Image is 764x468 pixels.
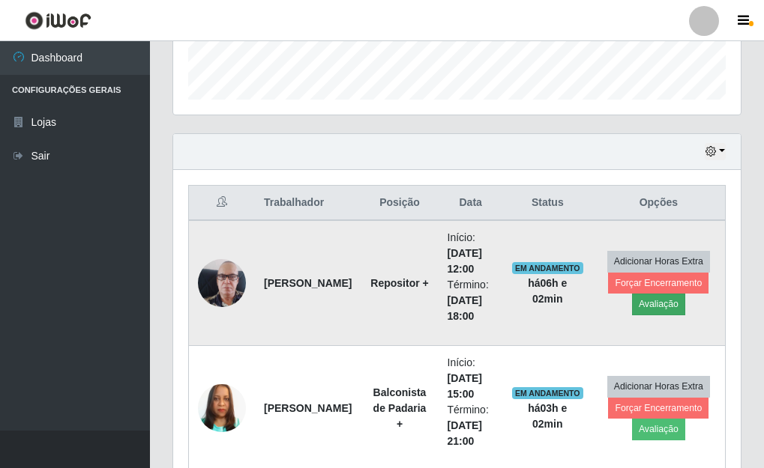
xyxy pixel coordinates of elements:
[448,294,482,322] time: [DATE] 18:00
[608,398,709,419] button: Forçar Encerramento
[448,419,482,447] time: [DATE] 21:00
[632,419,685,440] button: Avaliação
[512,387,583,399] span: EM ANDAMENTO
[448,247,482,275] time: [DATE] 12:00
[607,376,710,397] button: Adicionar Horas Extra
[370,277,428,289] strong: Repositor +
[512,262,583,274] span: EM ANDAMENTO
[255,186,361,221] th: Trabalhador
[607,251,710,272] button: Adicionar Horas Extra
[373,386,427,430] strong: Balconista de Padaria +
[198,240,246,326] img: 1745880395418.jpeg
[198,365,246,451] img: 1753114982332.jpeg
[264,277,352,289] strong: [PERSON_NAME]
[528,277,567,305] strong: há 06 h e 02 min
[528,402,567,430] strong: há 03 h e 02 min
[439,186,503,221] th: Data
[632,294,685,314] button: Avaliação
[448,277,494,324] li: Término:
[448,355,494,402] li: Início:
[448,402,494,449] li: Término:
[25,11,91,30] img: CoreUI Logo
[264,402,352,414] strong: [PERSON_NAME]
[361,186,438,221] th: Posição
[608,273,709,294] button: Forçar Encerramento
[448,230,494,277] li: Início:
[503,186,592,221] th: Status
[448,372,482,400] time: [DATE] 15:00
[592,186,726,221] th: Opções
